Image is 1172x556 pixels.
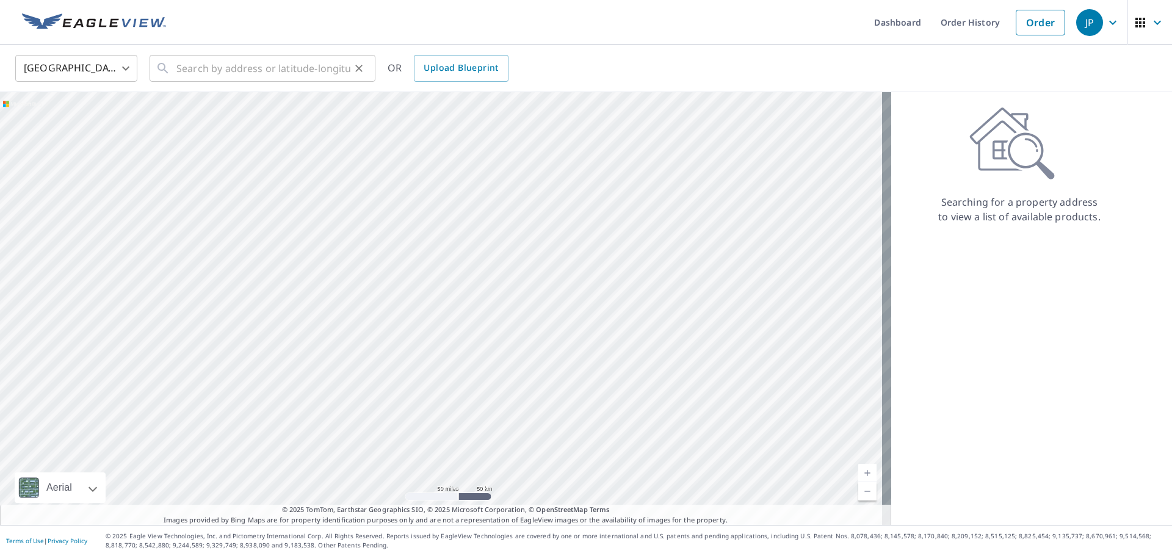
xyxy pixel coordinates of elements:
[858,464,877,482] a: Current Level 7, Zoom In
[590,505,610,514] a: Terms
[106,532,1166,550] p: © 2025 Eagle View Technologies, Inc. and Pictometry International Corp. All Rights Reserved. Repo...
[48,536,87,545] a: Privacy Policy
[6,536,44,545] a: Terms of Use
[43,472,76,503] div: Aerial
[282,505,610,515] span: © 2025 TomTom, Earthstar Geographics SIO, © 2025 Microsoft Corporation, ©
[414,55,508,82] a: Upload Blueprint
[15,472,106,503] div: Aerial
[536,505,587,514] a: OpenStreetMap
[1076,9,1103,36] div: JP
[350,60,367,77] button: Clear
[858,482,877,500] a: Current Level 7, Zoom Out
[176,51,350,85] input: Search by address or latitude-longitude
[22,13,166,32] img: EV Logo
[6,537,87,544] p: |
[424,60,498,76] span: Upload Blueprint
[1016,10,1065,35] a: Order
[15,51,137,85] div: [GEOGRAPHIC_DATA]
[388,55,508,82] div: OR
[938,195,1101,224] p: Searching for a property address to view a list of available products.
